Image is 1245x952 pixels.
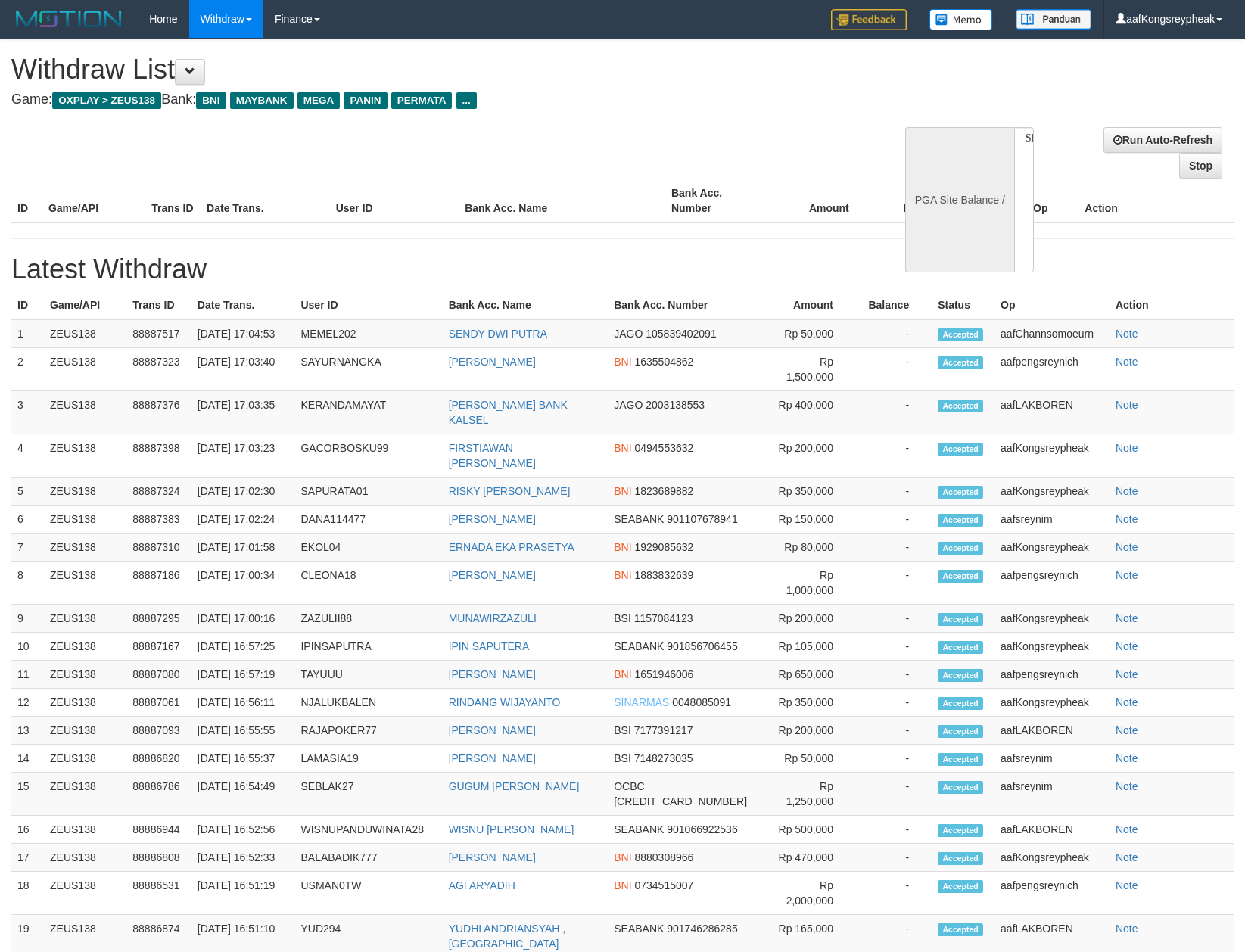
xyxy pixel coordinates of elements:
td: aafKongsreypheak [994,605,1110,633]
td: ZEUS138 [44,478,126,506]
td: Rp 2,000,000 [767,872,856,915]
span: MEGA [297,92,341,109]
a: MUNAWIRZAZULI [449,612,537,624]
h1: Withdraw List [11,54,815,85]
td: aafsreynim [994,506,1110,534]
span: BNI [196,92,226,109]
td: 88887061 [126,689,191,717]
a: Note [1116,780,1138,792]
span: Accepted [938,824,983,837]
th: Date Trans. [191,291,295,319]
td: 88887323 [126,348,191,391]
td: 17 [11,844,44,872]
td: ZEUS138 [44,661,126,689]
td: ZEUS138 [44,605,126,633]
td: 88887093 [126,717,191,745]
td: [DATE] 16:56:11 [191,689,295,717]
a: [PERSON_NAME] [449,356,536,368]
th: Action [1078,179,1234,222]
td: Rp 150,000 [767,506,856,534]
span: BNI [614,356,631,368]
td: - [856,872,932,915]
th: Trans ID [126,291,191,319]
span: BNI [614,879,631,891]
span: 0494553632 [634,442,693,454]
a: Note [1116,823,1138,835]
span: SEABANK [614,513,664,525]
td: SEBLAK27 [294,773,442,816]
td: 88887383 [126,506,191,534]
td: [DATE] 17:03:23 [191,434,295,478]
td: 13 [11,717,44,745]
td: Rp 470,000 [767,844,856,872]
a: [PERSON_NAME] [449,569,536,581]
td: - [856,844,932,872]
a: Note [1116,668,1138,680]
span: JAGO [614,328,643,340]
td: 2 [11,348,44,391]
a: Note [1116,328,1138,340]
td: [DATE] 16:55:37 [191,745,295,773]
td: [DATE] 17:04:53 [191,319,295,348]
a: Note [1116,724,1138,736]
a: Note [1116,640,1138,652]
td: Rp 400,000 [767,391,856,434]
td: Rp 200,000 [767,605,856,633]
td: 15 [11,773,44,816]
td: - [856,434,932,478]
td: - [856,773,932,816]
td: aafKongsreypheak [994,534,1110,562]
td: aafLAKBOREN [994,717,1110,745]
span: Accepted [938,514,983,527]
td: CLEONA18 [294,562,442,605]
a: Note [1116,851,1138,863]
td: Rp 1,250,000 [767,773,856,816]
td: ZEUS138 [44,872,126,915]
td: ZEUS138 [44,506,126,534]
td: 7 [11,534,44,562]
td: Rp 500,000 [767,816,856,844]
td: [DATE] 16:51:19 [191,872,295,915]
span: BSI [614,612,631,624]
span: 901066922536 [667,823,737,835]
span: Accepted [938,725,983,738]
a: Note [1116,541,1138,553]
span: 901746286285 [667,922,737,935]
td: 88887517 [126,319,191,348]
a: Note [1116,513,1138,525]
a: Note [1116,569,1138,581]
a: SENDY DWI PUTRA [449,328,547,340]
span: 8880308966 [634,851,693,863]
td: - [856,478,932,506]
th: Trans ID [145,179,201,222]
td: SAPURATA01 [294,478,442,506]
a: [PERSON_NAME] [449,851,536,863]
td: NJALUKBALEN [294,689,442,717]
td: WISNUPANDUWINATA28 [294,816,442,844]
td: LAMASIA19 [294,745,442,773]
td: aafKongsreypheak [994,434,1110,478]
span: OXPLAY > ZEUS138 [52,92,161,109]
td: ZEUS138 [44,434,126,478]
img: MOTION_logo.png [11,8,126,30]
a: Note [1116,696,1138,708]
span: Accepted [938,923,983,936]
span: PERMATA [391,92,453,109]
td: Rp 350,000 [767,478,856,506]
div: PGA Site Balance / [905,127,1014,272]
td: Rp 1,000,000 [767,562,856,605]
th: Game/API [44,291,126,319]
th: Bank Acc. Name [459,179,665,222]
td: - [856,633,932,661]
td: 5 [11,478,44,506]
a: Note [1116,399,1138,411]
span: Accepted [938,542,983,555]
td: 88886786 [126,773,191,816]
span: BNI [614,485,631,497]
span: MAYBANK [230,92,294,109]
td: aafLAKBOREN [994,391,1110,434]
td: RAJAPOKER77 [294,717,442,745]
td: 11 [11,661,44,689]
span: BNI [614,668,631,680]
span: 105839402091 [646,328,716,340]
